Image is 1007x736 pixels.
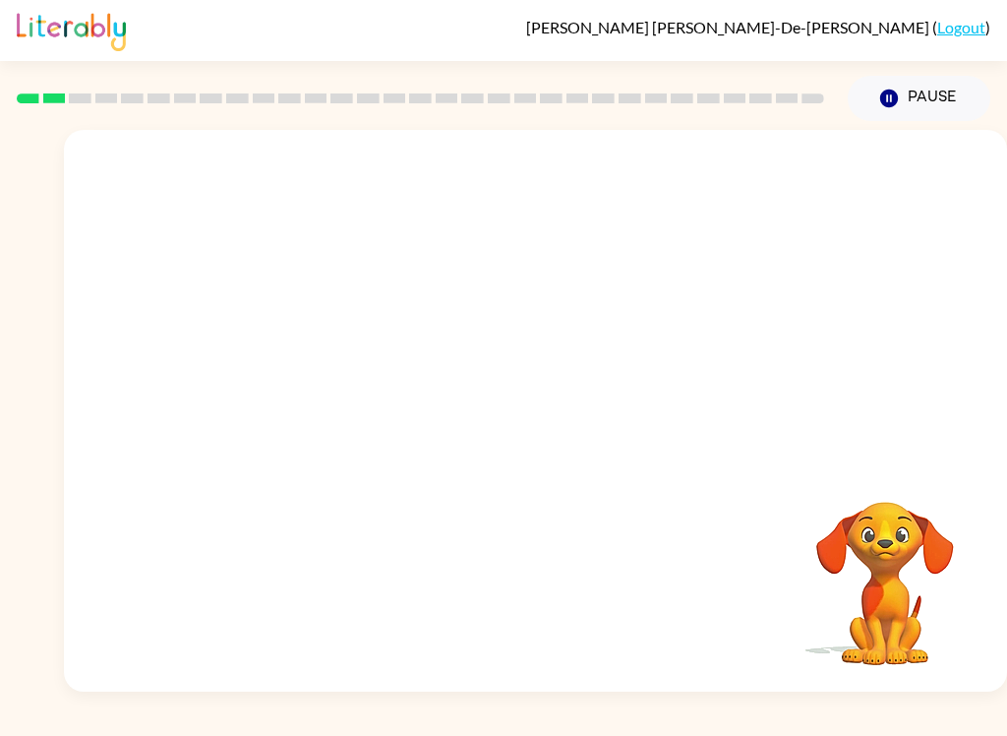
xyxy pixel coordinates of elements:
[848,76,990,121] button: Pause
[787,471,983,668] video: Your browser must support playing .mp4 files to use Literably. Please try using another browser.
[937,18,985,36] a: Logout
[526,18,990,36] div: ( )
[526,18,932,36] span: [PERSON_NAME] [PERSON_NAME]-De-[PERSON_NAME]
[17,8,126,51] img: Literably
